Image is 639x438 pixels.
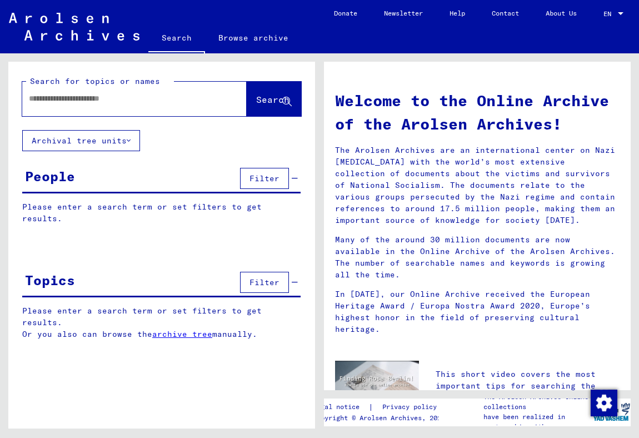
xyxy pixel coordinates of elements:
[483,392,592,412] p: The Arolsen Archives online collections
[240,168,289,189] button: Filter
[256,94,289,105] span: Search
[335,89,620,136] h1: Welcome to the Online Archive of the Arolsen Archives!
[22,201,301,225] p: Please enter a search term or set filters to get results.
[9,13,139,41] img: Arolsen_neg.svg
[22,130,140,151] button: Archival tree units
[313,401,368,413] a: Legal notice
[152,329,212,339] a: archive tree
[249,277,279,287] span: Filter
[335,234,620,281] p: Many of the around 30 million documents are now available in the Online Archive of the Arolsen Ar...
[603,10,616,18] span: EN
[205,24,302,51] a: Browse archive
[483,412,592,432] p: have been realized in partnership with
[240,272,289,293] button: Filter
[335,145,620,226] p: The Arolsen Archives are an international center on Nazi [MEDICAL_DATA] with the world’s most ext...
[335,361,419,406] img: video.jpg
[335,288,620,335] p: In [DATE], our Online Archive received the European Heritage Award / Europa Nostra Award 2020, Eu...
[22,305,301,340] p: Please enter a search term or set filters to get results. Or you also can browse the manually.
[25,270,75,290] div: Topics
[148,24,205,53] a: Search
[247,82,301,116] button: Search
[591,390,617,416] img: Change consent
[25,166,75,186] div: People
[30,76,160,86] mat-label: Search for topics or names
[249,173,279,183] span: Filter
[373,401,450,413] a: Privacy policy
[313,413,450,423] p: Copyright © Arolsen Archives, 2021
[436,369,620,404] p: This short video covers the most important tips for searching the Online Archive.
[313,401,450,413] div: |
